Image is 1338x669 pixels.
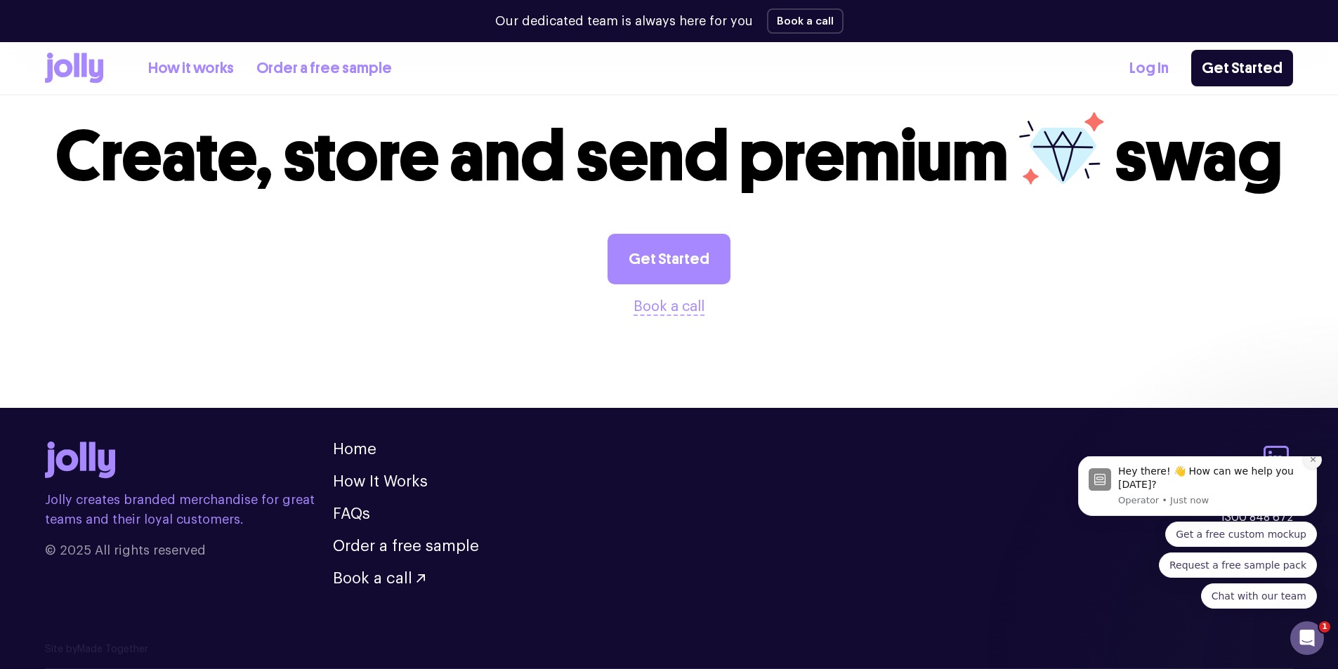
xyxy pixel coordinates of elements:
[77,644,148,654] a: Made Together
[608,234,730,284] a: Get Started
[1115,114,1283,199] span: swag
[1057,456,1338,617] iframe: Intercom notifications message
[108,65,260,91] button: Quick reply: Get a free custom mockup
[256,57,392,80] a: Order a free sample
[55,114,1009,199] span: Create, store and send premium
[333,571,412,586] span: Book a call
[61,8,249,36] div: Hey there! 👋 How can we help you [DATE]?
[333,474,428,489] a: How It Works
[32,12,54,34] img: Profile image for Operator
[1191,50,1293,86] a: Get Started
[767,8,844,34] button: Book a call
[61,38,249,51] p: Message from Operator, sent Just now
[333,506,370,522] a: FAQs
[333,538,479,554] a: Order a free sample
[333,571,425,586] button: Book a call
[61,8,249,36] div: Message content
[148,57,234,80] a: How it works
[1129,57,1169,80] a: Log In
[495,12,753,31] p: Our dedicated team is always here for you
[45,541,333,560] span: © 2025 All rights reserved
[45,490,333,529] p: Jolly creates branded merchandise for great teams and their loyal customers.
[144,127,260,152] button: Quick reply: Chat with our team
[102,96,260,121] button: Quick reply: Request a free sample pack
[333,442,376,457] a: Home
[21,65,260,152] div: Quick reply options
[634,296,704,318] button: Book a call
[1290,621,1324,655] iframe: Intercom live chat
[45,642,1293,657] p: Site by
[1319,621,1330,632] span: 1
